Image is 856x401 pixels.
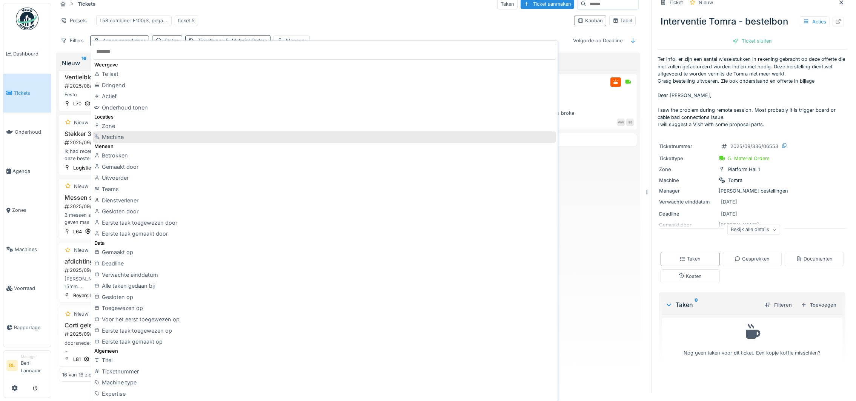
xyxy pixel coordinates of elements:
[15,246,48,253] span: Machines
[74,310,88,318] div: Nieuw
[12,168,48,175] span: Agenda
[93,161,556,173] div: Gemaakt door
[796,255,833,262] div: Documenten
[73,356,81,363] div: L81
[93,258,556,269] div: Deadline
[13,50,48,57] span: Dashboard
[665,300,759,309] div: Taken
[93,228,556,239] div: Eerste taak gemaakt door
[93,150,556,161] div: Betrokken
[93,347,556,355] div: Algemeen
[617,119,625,126] div: WW
[64,82,242,89] div: 2025/08/336/05405
[93,217,556,228] div: Eerste taak toegewezen door
[64,139,242,146] div: 2025/09/336/05992
[728,155,770,162] div: 5. Material Orders
[16,8,38,30] img: Badge_color-CXgf-gQk.svg
[659,177,716,184] div: Machine
[659,166,716,173] div: Zone
[15,128,48,136] span: Onderhoud
[659,155,716,162] div: Tickettype
[64,267,242,274] div: 2025/09/336/06151
[695,300,698,309] sup: 0
[93,206,556,217] div: Gesloten door
[73,100,81,107] div: L70
[14,89,48,97] span: Tickets
[103,37,146,44] div: Aangevraagd door
[62,339,242,354] div: doorsnede: 8mm lengte: 23.3cm 2stuks
[178,17,195,24] div: ticket 5
[613,17,632,24] div: Tabel
[93,336,556,347] div: Eerste taak gemaakt op
[735,255,770,262] div: Gesprekken
[93,239,556,247] div: Data
[62,211,242,226] div: 3 messen slijpen gnudi 4 pak 2 ondermessen 1 bovenmes terug lokatie geven mss modula ineens nu
[93,388,556,399] div: Expertise
[659,198,716,205] div: Verwachte einddatum
[93,172,556,184] div: Uitvoerder
[93,314,556,325] div: Voor het eerst toegewezen op
[678,273,702,280] div: Kosten
[100,17,168,24] div: L58 combiner F100/S, pegaso 1400, novopac
[93,355,556,366] div: Titel
[730,36,775,46] div: Ticket sluiten
[93,291,556,303] div: Gesloten op
[93,269,556,281] div: Verwachte einddatum
[75,0,98,8] strong: Tickets
[93,61,556,68] div: Weergave
[93,325,556,336] div: Eerste taak toegewezen op
[728,177,742,184] div: Tomra
[93,302,556,314] div: Toegewezen op
[62,275,242,290] div: [PERSON_NAME] zelfklevende mousse bestellen met een plakbreedte van 15mm. 2 hoogtes voorzien (15m...
[93,143,556,150] div: Mensen
[659,143,716,150] div: Ticketnummer
[57,35,87,46] div: Filters
[64,203,242,210] div: 2025/09/336/06038
[14,324,48,331] span: Rapportage
[62,148,242,162] div: Ik had recent bij [PERSON_NAME] besteld, kan er nagekeken worden of deze besteld zijn en deze eve...
[93,366,556,377] div: Ticketnummer
[57,15,90,26] div: Presets
[62,371,106,378] div: 16 van 16 zichtbaar
[93,120,556,132] div: Zone
[12,207,48,214] span: Zones
[93,184,556,195] div: Teams
[721,198,737,205] div: [DATE]
[74,247,88,254] div: Nieuw
[62,130,242,137] h3: Stekker 320A batterij heftruck
[62,258,242,265] h3: afdichting (mousse) voor bodem kasten
[6,360,18,371] li: BL
[93,195,556,206] div: Dienstverlener
[679,255,701,262] div: Taken
[721,210,737,217] div: [DATE]
[73,292,104,299] div: Beyers Koffie
[74,119,88,126] div: Nieuw
[93,91,556,102] div: Actief
[93,68,556,80] div: Te laat
[667,321,838,356] div: Nog geen taken voor dit ticket. Een kopje koffie misschien?
[728,166,760,173] div: Platform Hal 1
[93,80,556,91] div: Dringend
[659,210,716,217] div: Deadline
[93,113,556,120] div: Locaties
[798,300,839,310] div: Toevoegen
[62,194,242,201] h3: Messen slijpen gnudi 4 pak
[659,187,845,194] div: [PERSON_NAME] bestellingen
[93,377,556,388] div: Machine type
[73,164,94,171] div: Logistiek
[62,322,242,329] h3: Corti geleidinsstang referentie: 237-U0-022 graag 2stuks
[221,38,267,43] span: : 5. Material Orders
[762,300,795,310] div: Filteren
[21,354,48,377] li: Beni Lannaux
[81,59,86,68] sup: 16
[800,16,830,27] div: Acties
[286,37,306,44] div: Manager
[730,143,778,150] div: 2025/09/336/06553
[62,91,242,98] div: Festo
[74,183,88,190] div: Nieuw
[626,119,634,126] div: GE
[578,17,603,24] div: Kanban
[93,280,556,291] div: Alle taken gedaan bij
[658,56,847,131] p: Ter info, er zijn een aantal wisselstukken in rekening gebracht op deze offerte die niet zullen g...
[93,131,556,143] div: Machine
